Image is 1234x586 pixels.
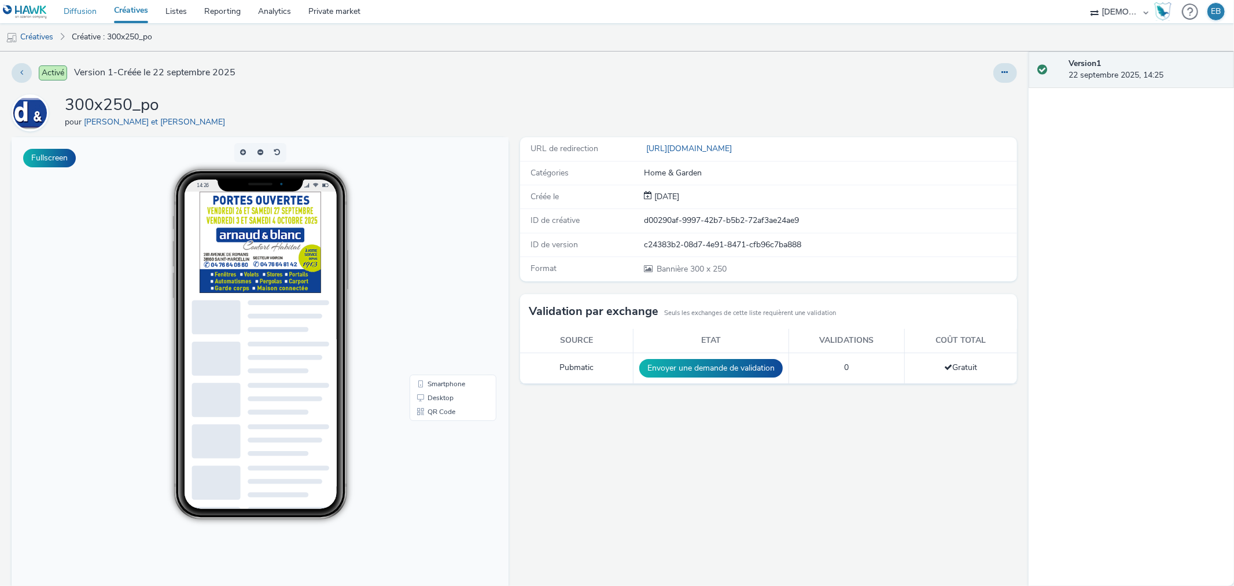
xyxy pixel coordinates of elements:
span: URL de redirection [531,143,598,154]
img: Advertisement preview [188,54,310,156]
img: undefined Logo [3,5,47,19]
span: Catégories [531,167,569,178]
li: Smartphone [400,240,482,254]
button: Envoyer une demande de validation [639,359,783,378]
span: 14:26 [185,45,197,51]
span: [DATE] [652,191,679,202]
span: Activé [39,65,67,80]
span: 300 x 250 [655,263,727,274]
div: 22 septembre 2025, 14:25 [1069,58,1225,82]
span: Smartphone [416,243,454,250]
span: ID de créative [531,215,580,226]
span: QR Code [416,271,444,278]
span: Créée le [531,191,559,202]
h1: 300x250_po [65,94,230,116]
strong: Version 1 [1069,58,1101,69]
a: [PERSON_NAME] et [PERSON_NAME] [84,116,230,127]
li: QR Code [400,268,482,281]
a: [URL][DOMAIN_NAME] [644,143,736,154]
div: Création 22 septembre 2025, 14:25 [652,191,679,203]
span: Bannière [657,263,690,274]
div: d00290af-9997-42b7-b5b2-72af3ae24ae9 [644,215,1015,226]
td: Pubmatic [520,353,633,383]
img: Hawk Academy [1154,2,1172,21]
span: Desktop [416,257,442,264]
th: Etat [633,329,789,353]
img: mobile [6,32,17,43]
div: Home & Garden [644,167,1015,179]
img: Arnaud et Blanc [13,96,47,130]
h3: Validation par exchange [529,303,658,320]
div: c24383b2-08d7-4e91-8471-cfb96c7ba888 [644,239,1015,251]
a: Hawk Academy [1154,2,1176,21]
a: Arnaud et Blanc [12,107,53,118]
a: Créative : 300x250_po [66,23,158,51]
span: Format [531,263,557,274]
span: Version 1 - Créée le 22 septembre 2025 [74,66,235,79]
th: Validations [789,329,905,353]
span: pour [65,116,84,127]
span: Gratuit [944,362,977,373]
small: Seuls les exchanges de cette liste requièrent une validation [664,309,836,318]
span: ID de version [531,239,578,250]
th: Source [520,329,633,353]
li: Desktop [400,254,482,268]
div: EB [1211,3,1221,20]
button: Fullscreen [23,149,76,167]
span: 0 [845,362,849,373]
th: Coût total [905,329,1017,353]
